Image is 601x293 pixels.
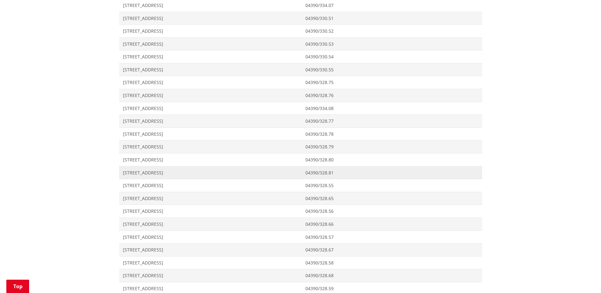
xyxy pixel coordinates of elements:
[123,234,298,240] span: [STREET_ADDRESS]
[123,247,298,253] span: [STREET_ADDRESS]
[123,28,298,34] span: [STREET_ADDRESS]
[123,144,298,150] span: [STREET_ADDRESS]
[572,266,595,289] iframe: Messenger Launcher
[6,280,29,293] a: Top
[119,244,482,257] a: [STREET_ADDRESS] 04390/328.67
[305,182,478,189] span: 04390/328.55
[305,221,478,227] span: 04390/328.66
[305,195,478,202] span: 04390/328.65
[123,195,298,202] span: [STREET_ADDRESS]
[123,2,298,9] span: [STREET_ADDRESS]
[119,89,482,102] a: [STREET_ADDRESS] 04390/328.76
[305,54,478,60] span: 04390/330.54
[119,37,482,50] a: [STREET_ADDRESS] 04390/330.53
[119,115,482,128] a: [STREET_ADDRESS] 04390/328.77
[123,260,298,266] span: [STREET_ADDRESS]
[123,285,298,292] span: [STREET_ADDRESS]
[119,231,482,244] a: [STREET_ADDRESS] 04390/328.57
[119,153,482,166] a: [STREET_ADDRESS] 04390/328.80
[305,92,478,99] span: 04390/328.76
[119,256,482,269] a: [STREET_ADDRESS] 04390/328.58
[119,25,482,38] a: [STREET_ADDRESS] 04390/330.52
[305,41,478,47] span: 04390/330.53
[123,131,298,137] span: [STREET_ADDRESS]
[119,76,482,89] a: [STREET_ADDRESS] 04390/328.75
[119,218,482,231] a: [STREET_ADDRESS] 04390/328.66
[119,166,482,179] a: [STREET_ADDRESS] 04390/328.81
[305,28,478,34] span: 04390/330.52
[305,131,478,137] span: 04390/328.78
[305,157,478,163] span: 04390/328.80
[123,79,298,86] span: [STREET_ADDRESS]
[305,2,478,9] span: 04390/334.07
[123,92,298,99] span: [STREET_ADDRESS]
[123,41,298,47] span: [STREET_ADDRESS]
[119,205,482,218] a: [STREET_ADDRESS] 04390/328.56
[119,63,482,76] a: [STREET_ADDRESS] 04390/330.55
[123,118,298,124] span: [STREET_ADDRESS]
[305,208,478,214] span: 04390/328.56
[305,79,478,86] span: 04390/328.75
[305,118,478,124] span: 04390/328.77
[305,272,478,279] span: 04390/328.68
[123,221,298,227] span: [STREET_ADDRESS]
[305,285,478,292] span: 04390/328.59
[123,208,298,214] span: [STREET_ADDRESS]
[119,50,482,63] a: [STREET_ADDRESS] 04390/330.54
[305,247,478,253] span: 04390/328.67
[305,260,478,266] span: 04390/328.58
[119,140,482,153] a: [STREET_ADDRESS] 04390/328.79
[305,15,478,22] span: 04390/330.51
[123,67,298,73] span: [STREET_ADDRESS]
[123,182,298,189] span: [STREET_ADDRESS]
[305,170,478,176] span: 04390/328.81
[123,272,298,279] span: [STREET_ADDRESS]
[123,15,298,22] span: [STREET_ADDRESS]
[119,269,482,282] a: [STREET_ADDRESS] 04390/328.68
[119,192,482,205] a: [STREET_ADDRESS] 04390/328.65
[123,54,298,60] span: [STREET_ADDRESS]
[305,67,478,73] span: 04390/330.55
[119,179,482,192] a: [STREET_ADDRESS] 04390/328.55
[305,144,478,150] span: 04390/328.79
[305,234,478,240] span: 04390/328.57
[123,105,298,112] span: [STREET_ADDRESS]
[119,127,482,140] a: [STREET_ADDRESS] 04390/328.78
[123,157,298,163] span: [STREET_ADDRESS]
[123,170,298,176] span: [STREET_ADDRESS]
[305,105,478,112] span: 04390/334.08
[119,12,482,25] a: [STREET_ADDRESS] 04390/330.51
[119,102,482,115] a: [STREET_ADDRESS] 04390/334.08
